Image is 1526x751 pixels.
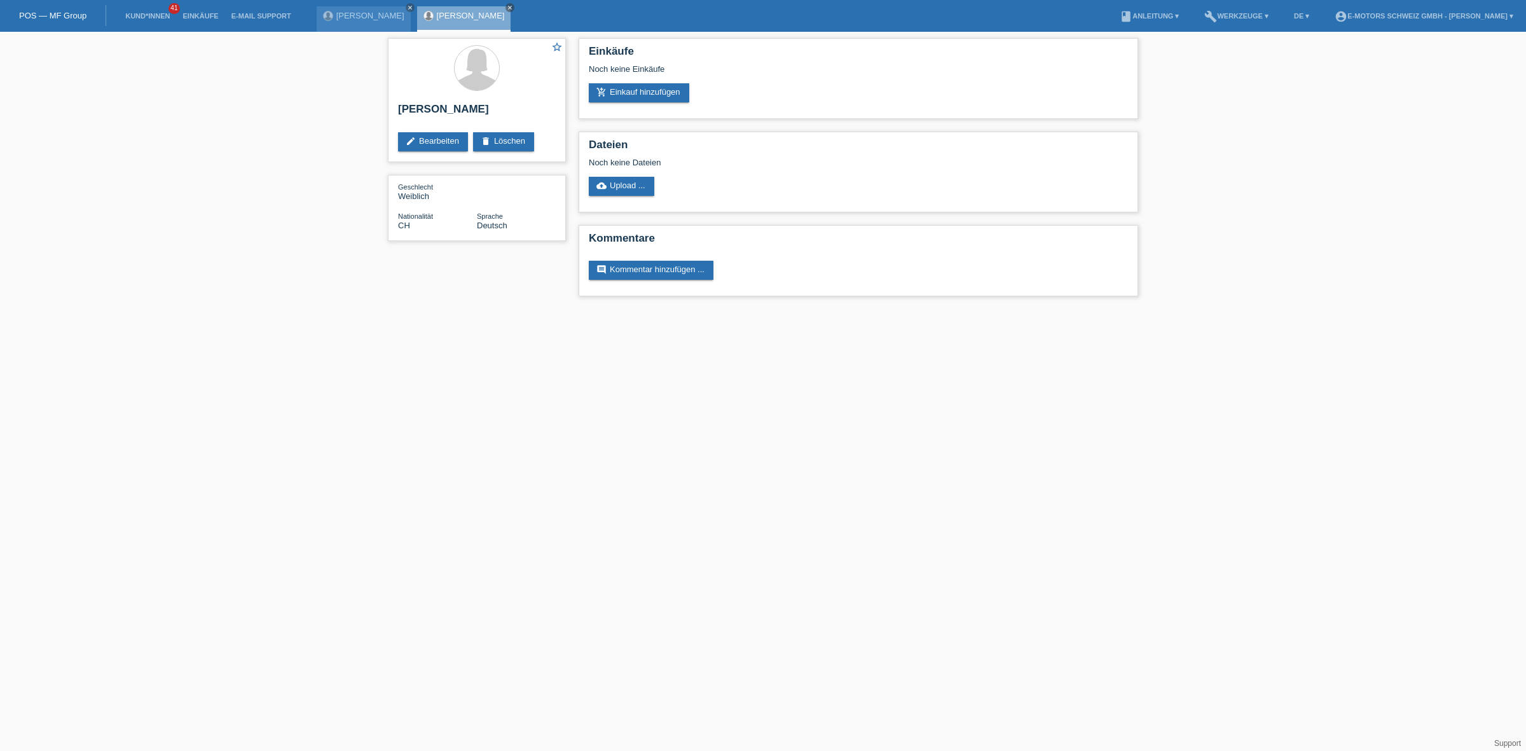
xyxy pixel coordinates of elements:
[406,136,416,146] i: edit
[596,265,607,275] i: comment
[437,11,505,20] a: [PERSON_NAME]
[1198,12,1275,20] a: buildWerkzeuge ▾
[19,11,86,20] a: POS — MF Group
[1288,12,1316,20] a: DE ▾
[398,103,556,122] h2: [PERSON_NAME]
[1204,10,1217,23] i: build
[477,221,507,230] span: Deutsch
[596,87,607,97] i: add_shopping_cart
[336,11,404,20] a: [PERSON_NAME]
[589,45,1128,64] h2: Einkäufe
[1120,10,1132,23] i: book
[589,83,689,102] a: add_shopping_cartEinkauf hinzufügen
[589,261,713,280] a: commentKommentar hinzufügen ...
[407,4,413,11] i: close
[596,181,607,191] i: cloud_upload
[1328,12,1520,20] a: account_circleE-Motors Schweiz GmbH - [PERSON_NAME] ▾
[1494,739,1521,748] a: Support
[398,182,477,201] div: Weiblich
[507,4,513,11] i: close
[589,64,1128,83] div: Noch keine Einkäufe
[225,12,298,20] a: E-Mail Support
[398,132,468,151] a: editBearbeiten
[406,3,415,12] a: close
[589,158,977,167] div: Noch keine Dateien
[398,183,433,191] span: Geschlecht
[168,3,180,14] span: 41
[551,41,563,55] a: star_border
[589,232,1128,251] h2: Kommentare
[481,136,491,146] i: delete
[589,139,1128,158] h2: Dateien
[477,212,503,220] span: Sprache
[505,3,514,12] a: close
[398,212,433,220] span: Nationalität
[119,12,176,20] a: Kund*innen
[551,41,563,53] i: star_border
[1335,10,1347,23] i: account_circle
[1113,12,1185,20] a: bookAnleitung ▾
[398,221,410,230] span: Schweiz
[473,132,534,151] a: deleteLöschen
[589,177,654,196] a: cloud_uploadUpload ...
[176,12,224,20] a: Einkäufe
